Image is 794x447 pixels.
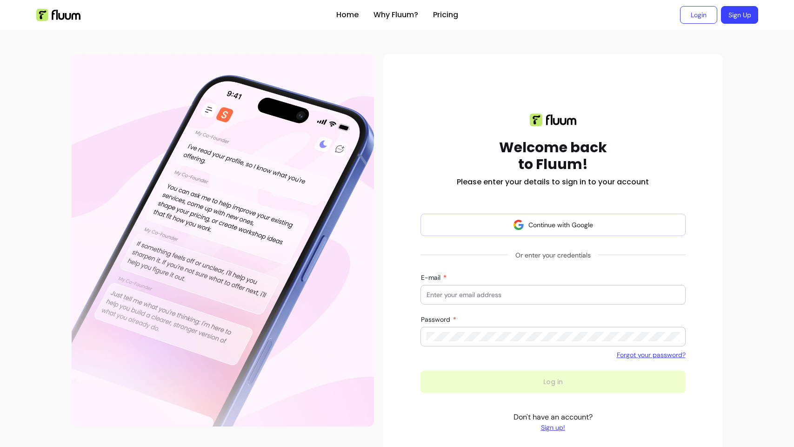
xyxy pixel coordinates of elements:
img: Fluum Logo [36,9,80,21]
button: Continue with Google [420,214,686,236]
a: Forgot your password? [617,350,686,359]
h2: Please enter your details to sign in to your account [457,176,649,188]
h1: Welcome back to Fluum! [499,139,607,173]
img: Fluum logo [530,114,576,126]
a: Why Fluum? [374,9,418,20]
span: Password [421,315,452,324]
div: Illustration of Fluum AI Co-Founder on a smartphone, showing AI chat guidance that helps freelanc... [72,54,374,427]
input: Password [427,332,680,341]
span: Or enter your credentials [508,247,598,264]
a: Pricing [433,9,458,20]
a: Sign up! [514,423,593,432]
input: E-mail [427,290,680,299]
p: Don't have an account? [514,412,593,432]
a: Home [336,9,359,20]
a: Sign Up [721,6,758,24]
a: Login [680,6,717,24]
span: E-mail [421,273,442,282]
img: avatar [513,219,524,230]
